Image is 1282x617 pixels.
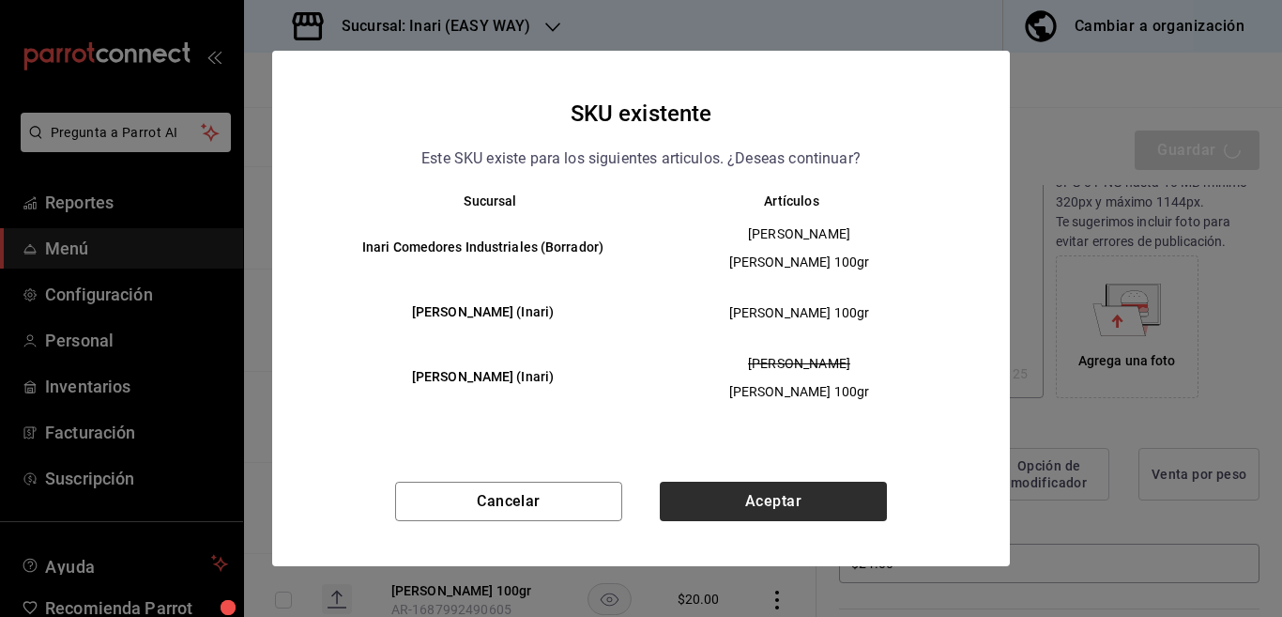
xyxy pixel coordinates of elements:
[340,238,626,258] h6: Inari Comedores Industriales (Borrador)
[660,482,887,521] button: Aceptar
[395,482,622,521] button: Cancelar
[641,193,972,208] th: Artículos
[340,367,626,388] h6: [PERSON_NAME] (Inari)
[310,193,641,208] th: Sucursal
[657,354,941,373] span: [PERSON_NAME]
[657,224,941,243] span: [PERSON_NAME]
[571,96,712,131] h4: SKU existente
[340,302,626,323] h6: [PERSON_NAME] (Inari)
[421,147,861,171] p: Este SKU existe para los siguientes articulos. ¿Deseas continuar?
[657,303,941,322] span: [PERSON_NAME] 100gr
[657,382,941,401] span: [PERSON_NAME] 100gr
[657,253,941,271] span: [PERSON_NAME] 100gr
